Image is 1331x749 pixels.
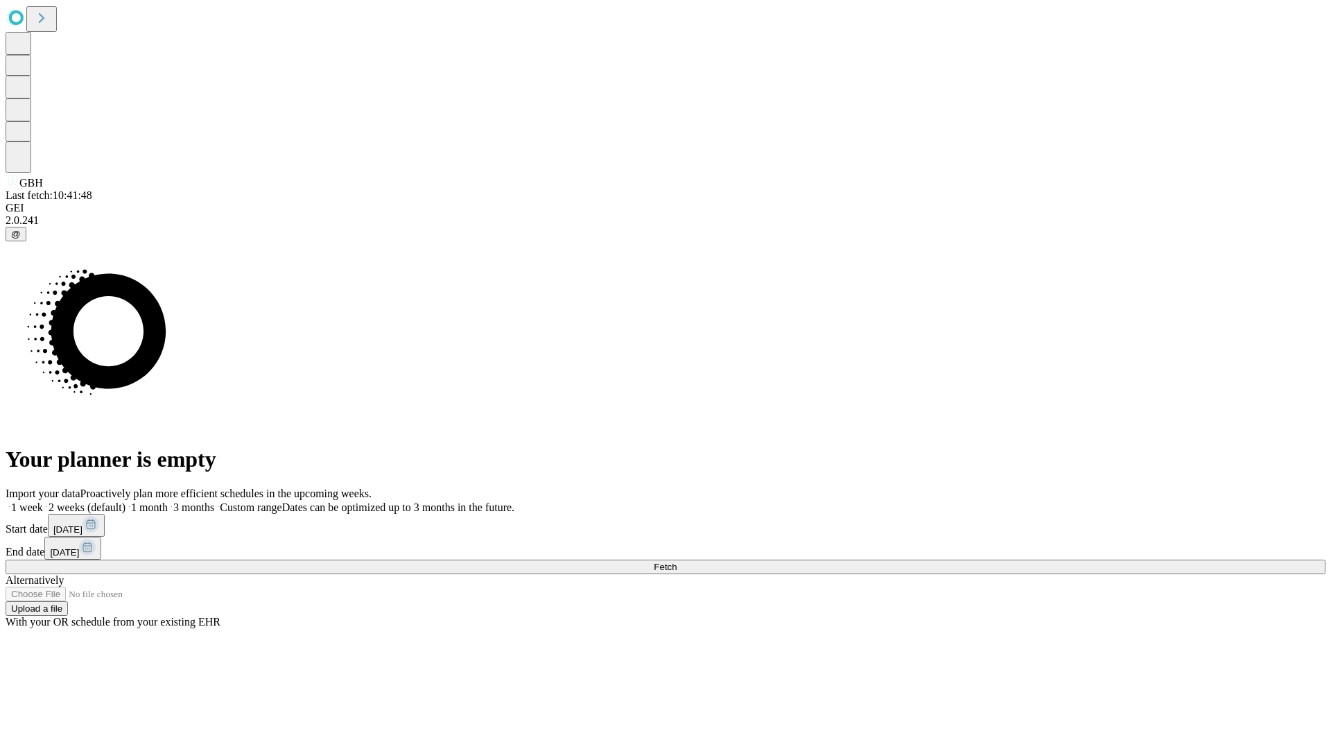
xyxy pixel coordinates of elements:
[6,189,92,201] span: Last fetch: 10:41:48
[220,501,281,513] span: Custom range
[131,501,168,513] span: 1 month
[80,488,372,499] span: Proactively plan more efficient schedules in the upcoming weeks.
[6,214,1325,227] div: 2.0.241
[6,537,1325,560] div: End date
[282,501,514,513] span: Dates can be optimized up to 3 months in the future.
[6,488,80,499] span: Import your data
[173,501,214,513] span: 3 months
[654,562,677,572] span: Fetch
[19,177,43,189] span: GBH
[6,574,64,586] span: Alternatively
[44,537,101,560] button: [DATE]
[6,616,220,628] span: With your OR schedule from your existing EHR
[48,514,105,537] button: [DATE]
[49,501,125,513] span: 2 weeks (default)
[6,447,1325,472] h1: Your planner is empty
[6,560,1325,574] button: Fetch
[6,601,68,616] button: Upload a file
[11,501,43,513] span: 1 week
[6,202,1325,214] div: GEI
[6,514,1325,537] div: Start date
[53,524,82,535] span: [DATE]
[50,547,79,558] span: [DATE]
[6,227,26,241] button: @
[11,229,21,239] span: @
